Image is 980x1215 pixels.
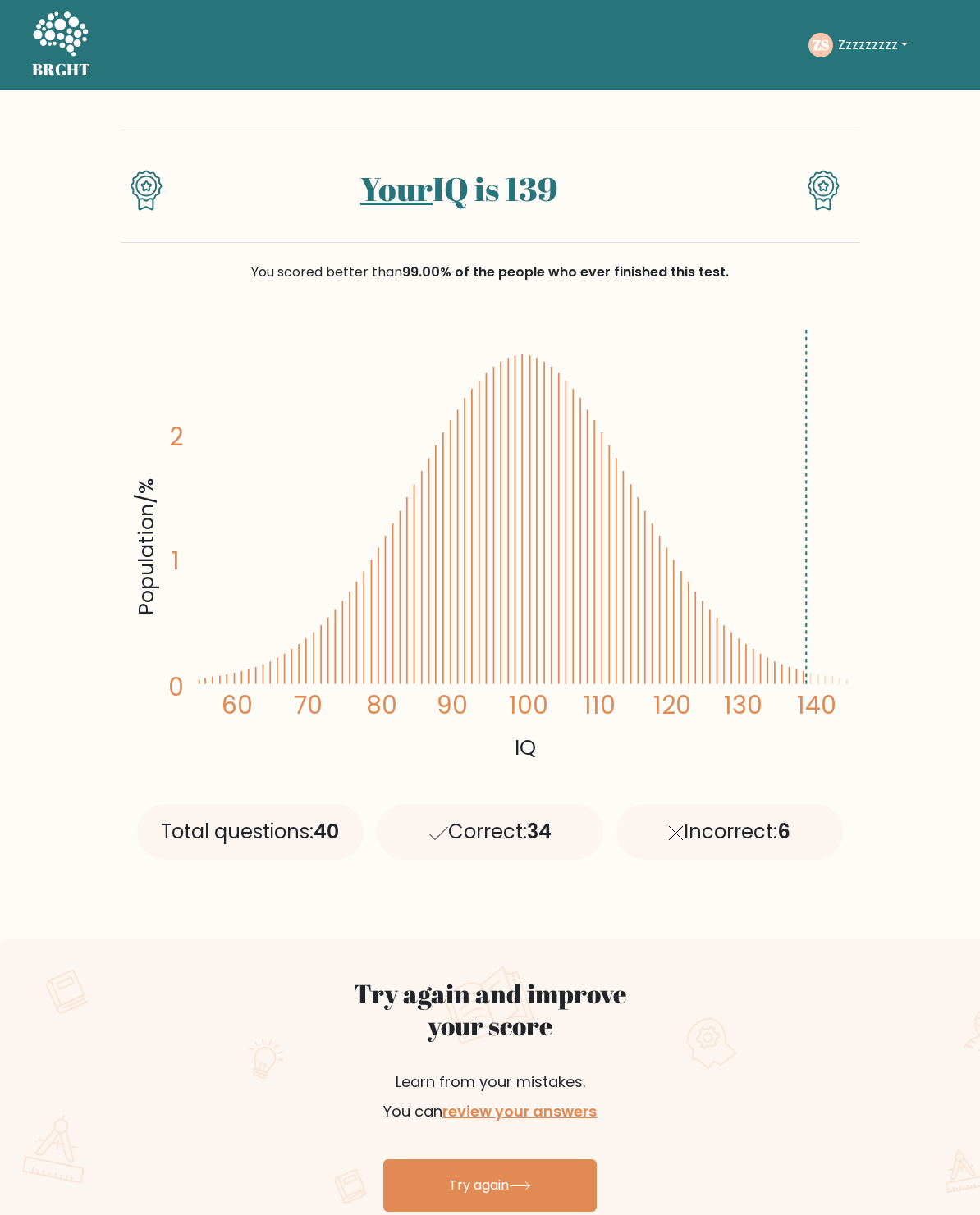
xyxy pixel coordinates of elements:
[360,167,433,211] a: Your
[724,688,762,722] tspan: 130
[833,34,913,56] button: Zzzzzzzzz
[131,478,161,615] tspan: Population/%
[295,978,685,1041] h2: Try again and improve your score
[442,1101,597,1121] a: review your answers
[402,263,729,281] span: 99.00% of the people who ever finished this test.
[515,733,536,762] tspan: IQ
[777,818,790,845] span: 6
[294,688,323,722] tspan: 70
[32,7,91,84] a: BRGHT
[383,1159,597,1212] a: Try again
[314,818,339,845] span: 40
[527,818,552,845] span: 34
[121,263,859,282] div: You scored better than
[366,688,397,722] tspan: 80
[510,688,549,722] tspan: 100
[169,420,183,454] tspan: 2
[172,545,180,578] tspan: 1
[813,35,829,54] text: ZS
[137,804,364,860] div: Total questions:
[616,804,843,860] div: Incorrect:
[437,688,468,722] tspan: 90
[192,170,726,209] h1: IQ is 139
[32,60,91,80] h5: BRGHT
[295,1048,685,1146] p: Learn from your mistakes. You can
[222,688,253,722] tspan: 60
[797,688,836,722] tspan: 140
[654,688,692,722] tspan: 120
[377,804,603,860] div: Correct:
[584,688,616,722] tspan: 110
[168,670,184,704] tspan: 0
